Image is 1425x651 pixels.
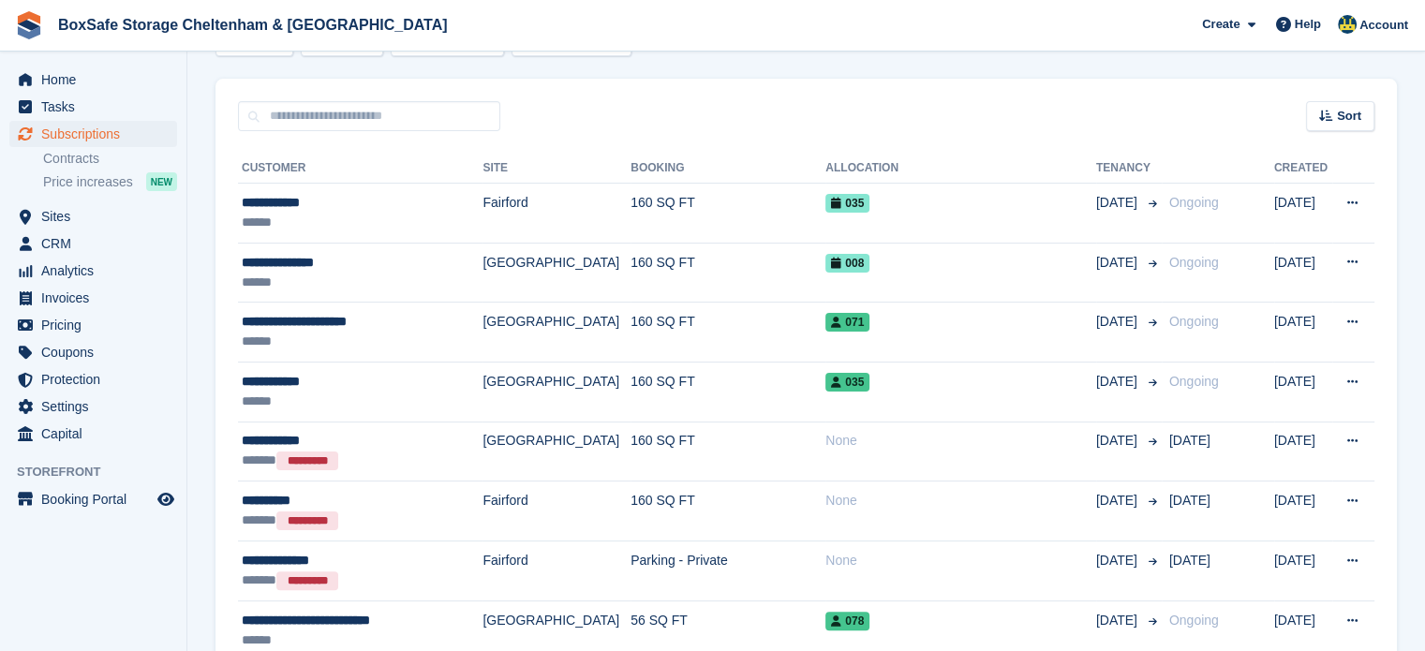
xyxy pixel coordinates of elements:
a: menu [9,312,177,338]
td: Fairford [482,184,631,244]
span: Ongoing [1169,195,1219,210]
span: Invoices [41,285,154,311]
span: Pricing [41,312,154,338]
span: Ongoing [1169,374,1219,389]
td: [DATE] [1274,481,1332,541]
th: Created [1274,154,1332,184]
span: [DATE] [1169,493,1210,508]
span: Subscriptions [41,121,154,147]
span: Ongoing [1169,255,1219,270]
span: [DATE] [1096,372,1141,392]
td: [GEOGRAPHIC_DATA] [482,243,631,303]
span: [DATE] [1096,312,1141,332]
a: menu [9,203,177,229]
span: Tasks [41,94,154,120]
a: BoxSafe Storage Cheltenham & [GEOGRAPHIC_DATA] [51,9,454,40]
span: Sites [41,203,154,229]
span: Capital [41,421,154,447]
span: Booking Portal [41,486,154,512]
td: [DATE] [1274,243,1332,303]
a: menu [9,421,177,447]
span: [DATE] [1169,433,1210,448]
td: Fairford [482,481,631,541]
span: 071 [825,313,869,332]
th: Tenancy [1096,154,1162,184]
a: menu [9,393,177,420]
span: [DATE] [1096,611,1141,630]
a: Price increases NEW [43,171,177,192]
td: [GEOGRAPHIC_DATA] [482,362,631,422]
img: Kim Virabi [1338,15,1357,34]
td: [GEOGRAPHIC_DATA] [482,303,631,362]
td: 160 SQ FT [631,303,825,362]
a: menu [9,285,177,311]
span: [DATE] [1096,253,1141,273]
span: Protection [41,366,154,392]
span: Storefront [17,463,186,481]
a: Preview store [155,488,177,510]
a: menu [9,258,177,284]
span: Home [41,67,154,93]
span: 035 [825,373,869,392]
a: menu [9,486,177,512]
span: Ongoing [1169,613,1219,628]
td: 160 SQ FT [631,422,825,481]
a: menu [9,366,177,392]
td: Parking - Private [631,541,825,601]
span: Ongoing [1169,314,1219,329]
div: None [825,431,1096,451]
div: NEW [146,172,177,191]
a: menu [9,339,177,365]
div: None [825,551,1096,570]
td: [GEOGRAPHIC_DATA] [482,422,631,481]
td: [DATE] [1274,422,1332,481]
span: [DATE] [1096,491,1141,510]
td: 160 SQ FT [631,243,825,303]
a: menu [9,94,177,120]
a: menu [9,230,177,257]
td: 160 SQ FT [631,481,825,541]
span: [DATE] [1096,193,1141,213]
th: Site [482,154,631,184]
th: Customer [238,154,482,184]
th: Allocation [825,154,1096,184]
span: CRM [41,230,154,257]
span: Account [1359,16,1408,35]
span: Sort [1337,107,1361,126]
td: [DATE] [1274,184,1332,244]
th: Booking [631,154,825,184]
a: Contracts [43,150,177,168]
td: [DATE] [1274,362,1332,422]
span: 035 [825,194,869,213]
a: menu [9,121,177,147]
a: menu [9,67,177,93]
span: [DATE] [1096,551,1141,570]
span: 008 [825,254,869,273]
td: 160 SQ FT [631,184,825,244]
div: None [825,491,1096,510]
span: Help [1295,15,1321,34]
td: [DATE] [1274,541,1332,601]
span: Create [1202,15,1239,34]
img: stora-icon-8386f47178a22dfd0bd8f6a31ec36ba5ce8667c1dd55bd0f319d3a0aa187defe.svg [15,11,43,39]
span: [DATE] [1096,431,1141,451]
span: Analytics [41,258,154,284]
span: Settings [41,393,154,420]
span: [DATE] [1169,553,1210,568]
span: Coupons [41,339,154,365]
td: 160 SQ FT [631,362,825,422]
span: Price increases [43,173,133,191]
td: Fairford [482,541,631,601]
td: [DATE] [1274,303,1332,362]
span: 078 [825,612,869,630]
